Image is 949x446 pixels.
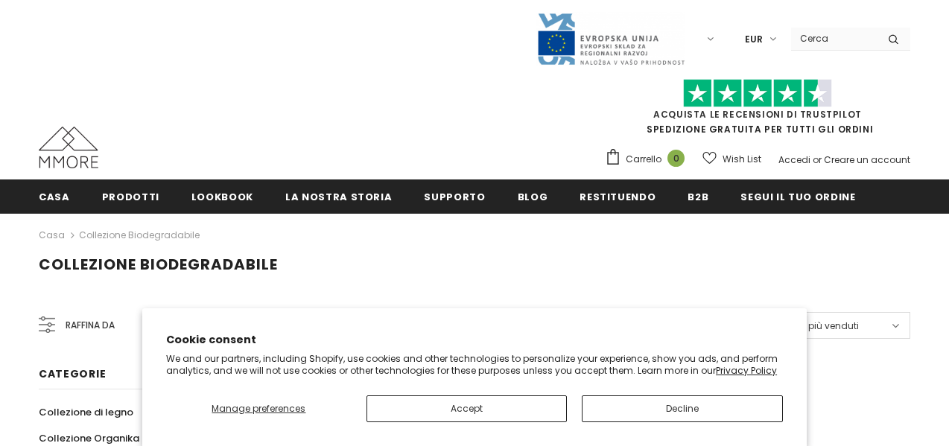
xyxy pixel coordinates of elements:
span: EUR [745,32,763,47]
h2: Cookie consent [166,332,783,348]
a: Carrello 0 [605,148,692,171]
span: Collezione biodegradabile [39,254,278,275]
span: 0 [667,150,685,167]
a: Lookbook [191,179,253,213]
input: Search Site [791,28,877,49]
span: supporto [424,190,485,204]
span: Blog [518,190,548,204]
a: Blog [518,179,548,213]
a: Casa [39,179,70,213]
a: Wish List [702,146,761,172]
button: Accept [366,395,568,422]
a: Casa [39,226,65,244]
a: Segui il tuo ordine [740,179,855,213]
span: Wish List [723,152,761,167]
a: Javni Razpis [536,32,685,45]
span: Restituendo [580,190,656,204]
a: B2B [688,179,708,213]
span: B2B [688,190,708,204]
span: Prodotti [102,190,159,204]
a: Privacy Policy [716,364,777,377]
span: Segui il tuo ordine [740,190,855,204]
a: Accedi [778,153,810,166]
a: Prodotti [102,179,159,213]
a: Acquista le recensioni di TrustPilot [653,108,862,121]
span: Collezione di legno [39,405,133,419]
p: We and our partners, including Shopify, use cookies and other technologies to personalize your ex... [166,353,783,376]
span: or [813,153,822,166]
a: La nostra storia [285,179,392,213]
button: Manage preferences [166,395,352,422]
button: Decline [582,395,783,422]
span: I più venduti [804,319,859,334]
span: Carrello [626,152,661,167]
a: Creare un account [824,153,910,166]
img: Javni Razpis [536,12,685,66]
span: Lookbook [191,190,253,204]
img: Casi MMORE [39,127,98,168]
span: Categorie [39,366,106,381]
a: Restituendo [580,179,656,213]
span: Manage preferences [212,402,305,415]
a: supporto [424,179,485,213]
a: Collezione biodegradabile [79,229,200,241]
span: Collezione Organika [39,431,139,445]
span: SPEDIZIONE GRATUITA PER TUTTI GLI ORDINI [605,86,910,136]
span: Raffina da [66,317,115,334]
span: La nostra storia [285,190,392,204]
span: Casa [39,190,70,204]
img: Fidati di Pilot Stars [683,79,832,108]
a: Collezione di legno [39,399,133,425]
